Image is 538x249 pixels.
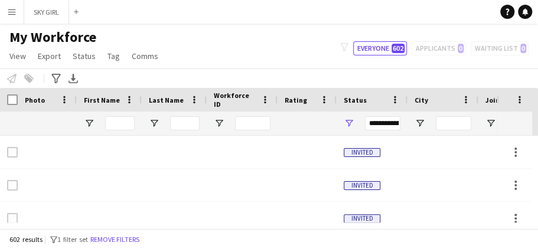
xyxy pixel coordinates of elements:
span: Last Name [149,96,184,104]
button: Open Filter Menu [344,118,354,129]
span: Invited [344,181,380,190]
a: View [5,48,31,64]
app-action-btn: Export XLSX [66,71,80,86]
button: Open Filter Menu [214,118,224,129]
input: City Filter Input [436,116,471,130]
span: Status [73,51,96,61]
input: Last Name Filter Input [170,116,200,130]
span: Invited [344,214,380,223]
button: Open Filter Menu [415,118,425,129]
span: Joined [485,96,508,104]
span: Tag [107,51,120,61]
input: Row Selection is disabled for this row (unchecked) [7,180,18,191]
input: Row Selection is disabled for this row (unchecked) [7,213,18,224]
a: Export [33,48,66,64]
span: 1 filter set [57,235,88,244]
button: SKY GIRL [24,1,69,24]
input: First Name Filter Input [105,116,135,130]
a: Tag [103,48,125,64]
span: Photo [25,96,45,104]
span: First Name [84,96,120,104]
span: Invited [344,148,380,157]
a: Status [68,48,100,64]
span: Export [38,51,61,61]
input: Row Selection is disabled for this row (unchecked) [7,147,18,158]
button: Remove filters [88,233,142,246]
span: 602 [392,44,405,53]
span: Workforce ID [214,91,256,109]
span: Status [344,96,367,104]
button: Open Filter Menu [84,118,94,129]
button: Open Filter Menu [485,118,496,129]
app-action-btn: Advanced filters [49,71,63,86]
span: View [9,51,26,61]
button: Everyone602 [353,41,407,55]
a: Comms [127,48,163,64]
span: City [415,96,428,104]
span: Comms [132,51,158,61]
span: Rating [285,96,307,104]
span: My Workforce [9,28,96,46]
input: Workforce ID Filter Input [235,116,270,130]
button: Open Filter Menu [149,118,159,129]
